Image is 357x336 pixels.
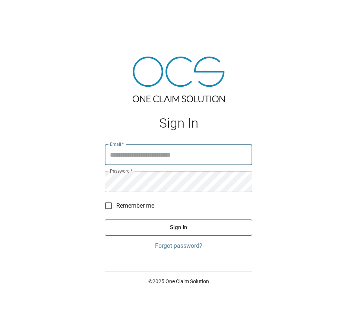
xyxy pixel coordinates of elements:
[110,141,124,147] label: Email
[110,168,132,174] label: Password
[116,201,154,210] span: Remember me
[133,57,225,102] img: ocs-logo-tra.png
[105,241,252,250] a: Forgot password?
[9,4,39,19] img: ocs-logo-white-transparent.png
[105,278,252,285] p: © 2025 One Claim Solution
[105,220,252,235] button: Sign In
[105,116,252,131] h1: Sign In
